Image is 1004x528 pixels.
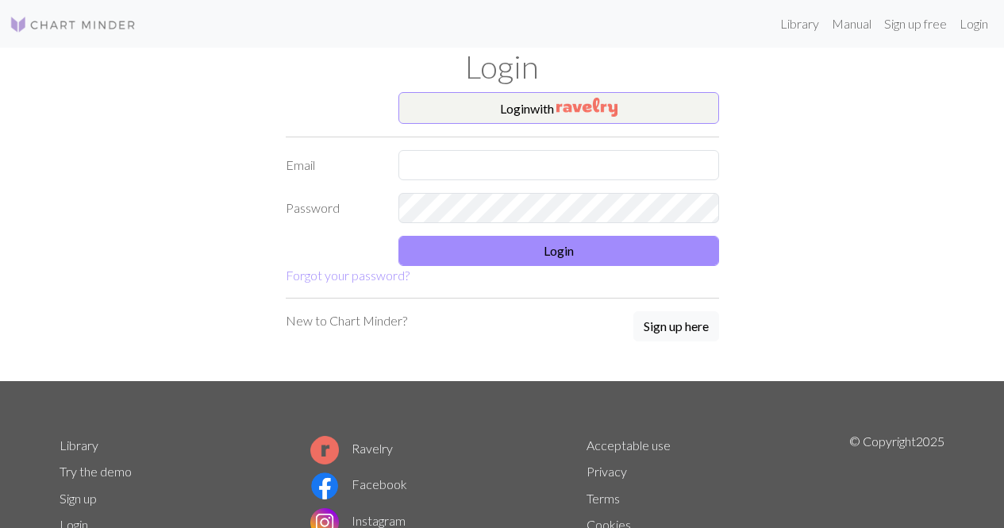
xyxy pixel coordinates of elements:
[878,8,953,40] a: Sign up free
[587,491,620,506] a: Terms
[10,15,137,34] img: Logo
[587,437,671,453] a: Acceptable use
[286,311,407,330] p: New to Chart Minder?
[60,464,132,479] a: Try the demo
[276,150,390,180] label: Email
[60,491,97,506] a: Sign up
[50,48,955,86] h1: Login
[633,311,719,341] button: Sign up here
[310,441,393,456] a: Ravelry
[587,464,627,479] a: Privacy
[276,193,390,223] label: Password
[953,8,994,40] a: Login
[60,437,98,453] a: Library
[825,8,878,40] a: Manual
[398,92,719,124] button: Loginwith
[398,236,719,266] button: Login
[310,513,406,528] a: Instagram
[310,436,339,464] img: Ravelry logo
[310,476,407,491] a: Facebook
[286,268,410,283] a: Forgot your password?
[774,8,825,40] a: Library
[633,311,719,343] a: Sign up here
[556,98,617,117] img: Ravelry
[310,472,339,500] img: Facebook logo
